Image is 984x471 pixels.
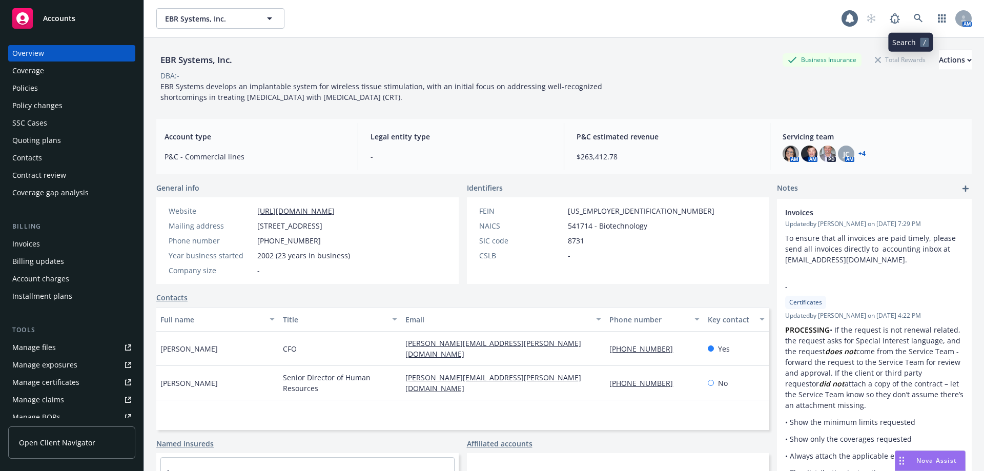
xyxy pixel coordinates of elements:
[8,221,135,232] div: Billing
[718,378,728,388] span: No
[479,206,564,216] div: FEIN
[825,346,856,356] em: does not
[789,298,822,307] span: Certificates
[371,151,551,162] span: -
[12,167,66,183] div: Contract review
[12,132,61,149] div: Quoting plans
[785,219,963,229] span: Updated by [PERSON_NAME] on [DATE] 7:29 PM
[785,434,963,444] p: • Show only the coverages requested
[371,131,551,142] span: Legal entity type
[12,115,47,131] div: SSC Cases
[160,378,218,388] span: [PERSON_NAME]
[8,339,135,356] a: Manage files
[12,150,42,166] div: Contacts
[12,409,60,425] div: Manage BORs
[718,343,730,354] span: Yes
[12,63,44,79] div: Coverage
[12,185,89,201] div: Coverage gap analysis
[283,343,297,354] span: CFO
[8,150,135,166] a: Contacts
[12,357,77,373] div: Manage exposures
[169,220,253,231] div: Mailing address
[895,450,966,471] button: Nova Assist
[12,253,64,270] div: Billing updates
[861,8,881,29] a: Start snowing
[785,281,937,292] span: -
[8,167,135,183] a: Contract review
[156,307,279,332] button: Full name
[405,314,590,325] div: Email
[785,207,937,218] span: Invoices
[8,4,135,33] a: Accounts
[8,185,135,201] a: Coverage gap analysis
[257,220,322,231] span: [STREET_ADDRESS]
[568,220,647,231] span: 541714 - Biotechnology
[801,146,817,162] img: photo
[169,235,253,246] div: Phone number
[8,132,135,149] a: Quoting plans
[8,374,135,391] a: Manage certificates
[257,206,335,216] a: [URL][DOMAIN_NAME]
[257,250,350,261] span: 2002 (23 years in business)
[160,343,218,354] span: [PERSON_NAME]
[156,438,214,449] a: Named insureds
[704,307,769,332] button: Key contact
[783,53,862,66] div: Business Insurance
[8,288,135,304] a: Installment plans
[777,199,972,273] div: InvoicesUpdatedby [PERSON_NAME] on [DATE] 7:29 PMTo ensure that all invoices are paid timely, ple...
[405,373,581,393] a: [PERSON_NAME][EMAIL_ADDRESS][PERSON_NAME][DOMAIN_NAME]
[959,182,972,195] a: add
[467,182,503,193] span: Identifiers
[160,314,263,325] div: Full name
[165,131,345,142] span: Account type
[479,235,564,246] div: SIC code
[777,182,798,195] span: Notes
[169,265,253,276] div: Company size
[405,338,581,359] a: [PERSON_NAME][EMAIL_ADDRESS][PERSON_NAME][DOMAIN_NAME]
[577,131,757,142] span: P&C estimated revenue
[283,314,386,325] div: Title
[401,307,605,332] button: Email
[8,409,135,425] a: Manage BORs
[605,307,703,332] button: Phone number
[160,70,179,81] div: DBA: -
[785,311,963,320] span: Updated by [PERSON_NAME] on [DATE] 4:22 PM
[12,339,56,356] div: Manage files
[467,438,532,449] a: Affiliated accounts
[19,437,95,448] span: Open Client Navigator
[8,271,135,287] a: Account charges
[156,8,284,29] button: EBR Systems, Inc.
[257,265,260,276] span: -
[169,206,253,216] div: Website
[783,131,963,142] span: Servicing team
[568,206,714,216] span: [US_EMPLOYER_IDENTIFICATION_NUMBER]
[279,307,401,332] button: Title
[8,325,135,335] div: Tools
[12,271,69,287] div: Account charges
[8,357,135,373] span: Manage exposures
[12,236,40,252] div: Invoices
[870,53,931,66] div: Total Rewards
[283,372,397,394] span: Senior Director of Human Resources
[785,233,958,264] span: To ensure that all invoices are paid timely, please send all invoices directly to accounting inbo...
[819,379,845,388] em: did not
[12,288,72,304] div: Installment plans
[577,151,757,162] span: $263,412.78
[8,45,135,62] a: Overview
[8,115,135,131] a: SSC Cases
[8,97,135,114] a: Policy changes
[8,236,135,252] a: Invoices
[165,13,254,24] span: EBR Systems, Inc.
[8,80,135,96] a: Policies
[895,451,908,470] div: Drag to move
[939,50,972,70] button: Actions
[12,392,64,408] div: Manage claims
[257,235,321,246] span: [PHONE_NUMBER]
[908,8,929,29] a: Search
[819,146,836,162] img: photo
[858,151,866,157] a: +4
[160,81,604,102] span: EBR Systems develops an implantable system for wireless tissue stimulation, with an initial focus...
[479,220,564,231] div: NAICS
[12,45,44,62] div: Overview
